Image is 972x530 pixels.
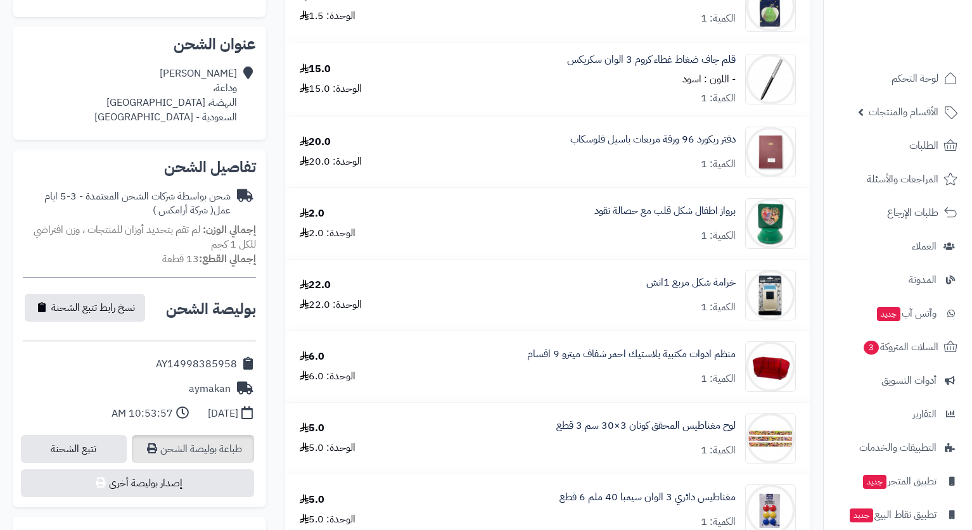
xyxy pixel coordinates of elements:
span: لم تقم بتحديد أوزان للمنتجات ، وزن افتراضي للكل 1 كجم [34,222,256,252]
img: s9ab3f17c-0de6-40ea-947d-3be3b108795a-90x90.jpg [746,270,795,320]
h2: عنوان الشحن [23,37,256,52]
a: التقارير [831,399,964,429]
a: خرامة شكل مربع 1انش [646,275,736,290]
span: ( شركة أرامكس ) [153,203,214,218]
div: الوحدة: 22.0 [300,298,362,312]
span: طلبات الإرجاع [887,204,938,222]
div: 5.0 [300,421,324,436]
div: الوحدة: 2.0 [300,226,355,241]
a: لوح مغناطيس المحقق كونان 3×30 سم 3 قطع [556,419,736,433]
span: لوحة التحكم [892,70,938,87]
a: أدوات التسويق [831,365,964,396]
a: المراجعات والأسئلة [831,164,964,194]
div: 15.0 [300,62,331,77]
span: جديد [863,475,886,489]
div: 22.0 [300,278,331,293]
div: الكمية: 1 [701,443,736,458]
a: منظم ادوات مكتبية بلاستيك احمر شفاف ميترو 9 اقسام [527,347,736,362]
div: الكمية: 1 [701,372,736,386]
div: 2.0 [300,206,324,221]
a: دفتر ريكورد 96 ورقة مربعات باسيل فلوسكاب [570,132,736,147]
a: السلات المتروكة3 [831,332,964,362]
a: الطلبات [831,130,964,161]
img: 51iT9mBv3yL._SL1500_-90x90.jpg [746,54,795,104]
a: التطبيقات والخدمات [831,432,964,463]
span: السلات المتروكة [862,338,938,356]
img: logo-2.png [886,34,960,61]
strong: إجمالي القطع: [199,251,256,267]
span: المدونة [909,271,937,289]
small: - اللون : اسود [682,72,736,87]
img: a31bdc42-c45e-4033-9b66-d537a745a4c6-90x90.jpg [746,341,795,392]
div: الكمية: 1 [701,515,736,529]
div: الوحدة: 20.0 [300,155,362,169]
div: الوحدة: 1.5 [300,9,355,23]
div: 5.0 [300,493,324,507]
span: المراجعات والأسئلة [867,170,938,188]
div: [PERSON_NAME] وداعة، النهضة، [GEOGRAPHIC_DATA] السعودية - [GEOGRAPHIC_DATA] [94,66,237,124]
a: مغناطيس دائري 3 الوان سيمبا 40 ملم 6 قطع [560,490,736,505]
div: الوحدة: 5.0 [300,441,355,455]
h2: تفاصيل الشحن [23,160,256,175]
a: طلبات الإرجاع [831,198,964,228]
div: aymakan [189,382,231,396]
strong: إجمالي الوزن: [203,222,256,237]
div: الكمية: 1 [701,300,736,315]
h2: بوليصة الشحن [166,301,256,317]
div: الكمية: 1 [701,11,736,26]
div: الوحدة: 6.0 [300,369,355,384]
div: 10:53:57 AM [112,407,173,421]
img: c11b12ab-08df-4dd2-a33f-f195e5bb2651-90x90.jpg [746,198,795,249]
a: المدونة [831,265,964,295]
div: [DATE] [208,407,238,421]
a: لوحة التحكم [831,63,964,94]
span: وآتس آب [876,305,937,322]
div: الكمية: 1 [701,91,736,106]
a: قلم جاف ضغاط غطاء كروم 3 الوان سكريكس [567,53,736,67]
span: جديد [877,307,900,321]
span: تطبيق نقاط البيع [848,506,937,524]
span: الأقسام والمنتجات [869,103,938,121]
a: تتبع الشحنة [21,435,127,463]
a: تطبيق المتجرجديد [831,466,964,496]
span: جديد [850,508,873,522]
div: شحن بواسطة شركات الشحن المعتمدة - 3-5 ايام عمل [23,189,231,218]
a: وآتس آبجديد [831,298,964,329]
a: العملاء [831,231,964,262]
a: طباعة بوليصة الشحن [132,435,254,463]
a: تطبيق نقاط البيعجديد [831,500,964,530]
button: نسخ رابط تتبع الشحنة [25,294,145,322]
div: AY14998385958 [156,357,237,372]
span: العملاء [912,237,937,255]
span: نسخ رابط تتبع الشحنة [51,300,135,315]
span: التطبيقات والخدمات [859,439,937,457]
div: الوحدة: 15.0 [300,82,362,96]
span: 3 [864,341,879,355]
button: إصدار بوليصة أخرى [21,469,254,497]
div: الوحدة: 5.0 [300,512,355,527]
div: الكمية: 1 [701,157,736,172]
span: تطبيق المتجر [862,472,937,490]
small: 13 قطعة [162,251,256,267]
a: برواز اطفال شكل قلب مع حصالة نقود [594,204,736,218]
span: الطلبات [909,137,938,155]
div: 6.0 [300,350,324,364]
span: أدوات التسويق [881,372,937,389]
img: WhatsApp%20Image%202020-07-03%20at%2022.53.49-90x90.jpeg [746,127,795,177]
div: 20.0 [300,135,331,149]
img: 1707901475-%D9%83%D9%88%D9%86%D8%A7%D9%86-90x90.jpg [746,413,795,464]
div: الكمية: 1 [701,229,736,243]
span: التقارير [912,405,937,423]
